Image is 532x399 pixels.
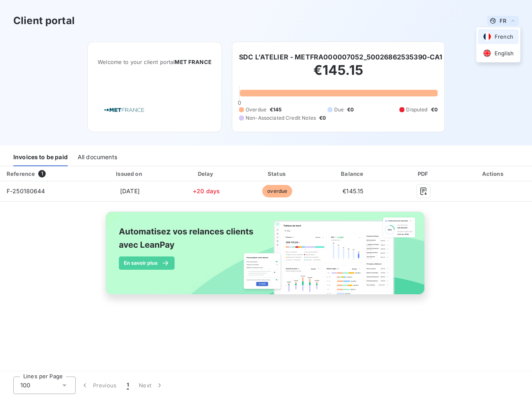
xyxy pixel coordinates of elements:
[20,381,30,389] span: 100
[98,59,212,65] span: Welcome to your client portal
[246,114,316,122] span: Non-Associated Credit Notes
[319,114,326,122] span: €0
[175,59,212,65] span: MET FRANCE
[7,187,45,195] span: F-250180644
[7,170,35,177] div: Reference
[262,185,292,197] span: overdue
[120,187,140,195] span: [DATE]
[315,170,391,178] div: Balance
[13,13,75,28] h3: Client portal
[406,106,427,113] span: Disputed
[239,62,438,87] h2: €145.15
[134,377,169,394] button: Next
[90,170,170,178] div: Issued on
[456,170,530,178] div: Actions
[495,49,514,57] span: English
[38,170,46,177] span: 1
[13,149,68,166] div: Invoices to be paid
[238,99,241,106] span: 0
[246,106,266,113] span: Overdue
[122,377,134,394] button: 1
[342,187,363,195] span: €145.15
[98,98,151,122] img: Company logo
[347,106,354,113] span: €0
[270,106,282,113] span: €145
[239,52,443,62] h6: SDC L'ATELIER - METFRA000007052_50026862535390-CA1
[495,33,513,41] span: French
[500,17,506,24] span: FR
[431,106,438,113] span: €0
[193,187,220,195] span: +20 days
[243,170,312,178] div: Status
[334,106,344,113] span: Due
[127,381,129,389] span: 1
[98,207,434,309] img: banner
[76,377,122,394] button: Previous
[394,170,453,178] div: PDF
[78,149,117,166] div: All documents
[173,170,239,178] div: Delay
